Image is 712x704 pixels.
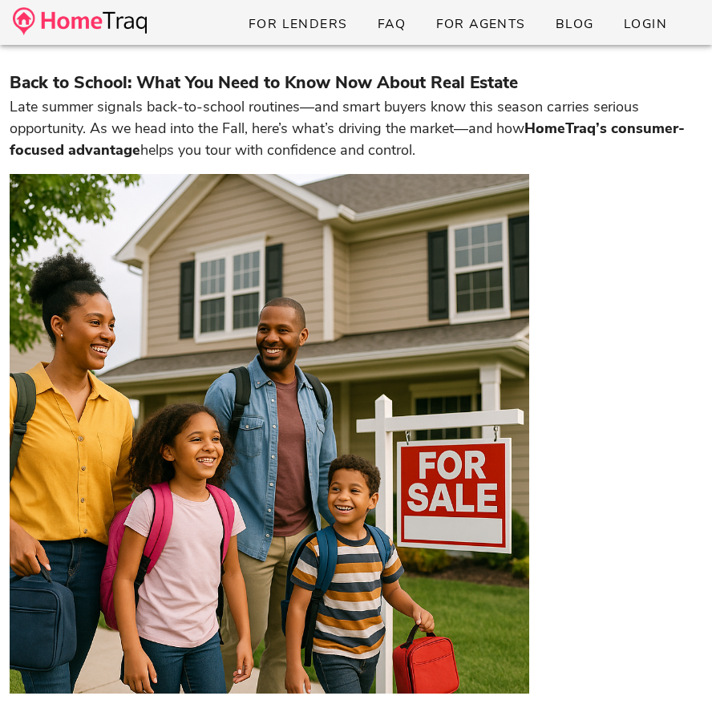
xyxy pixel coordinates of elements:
[542,10,607,38] a: Blog
[623,15,667,33] span: Login
[422,10,538,38] a: For Agents
[632,627,712,704] iframe: Chat Widget
[364,10,419,38] a: FAQ
[248,15,348,33] span: For Lenders
[13,7,147,35] img: desktop-logo.34a1112.png
[10,119,685,160] strong: HomeTraq’s consumer-focused advantage
[10,71,702,96] h3: Back to School: What You Need to Know Now About Real Estate
[435,15,525,33] span: For Agents
[555,15,594,33] span: Blog
[610,10,680,38] a: Login
[377,15,407,33] span: FAQ
[10,174,529,694] img: Back-To-school-2-copy.png
[10,96,702,161] p: Late summer signals back-to-school routines—and smart buyers know this season carries serious opp...
[235,10,361,38] a: For Lenders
